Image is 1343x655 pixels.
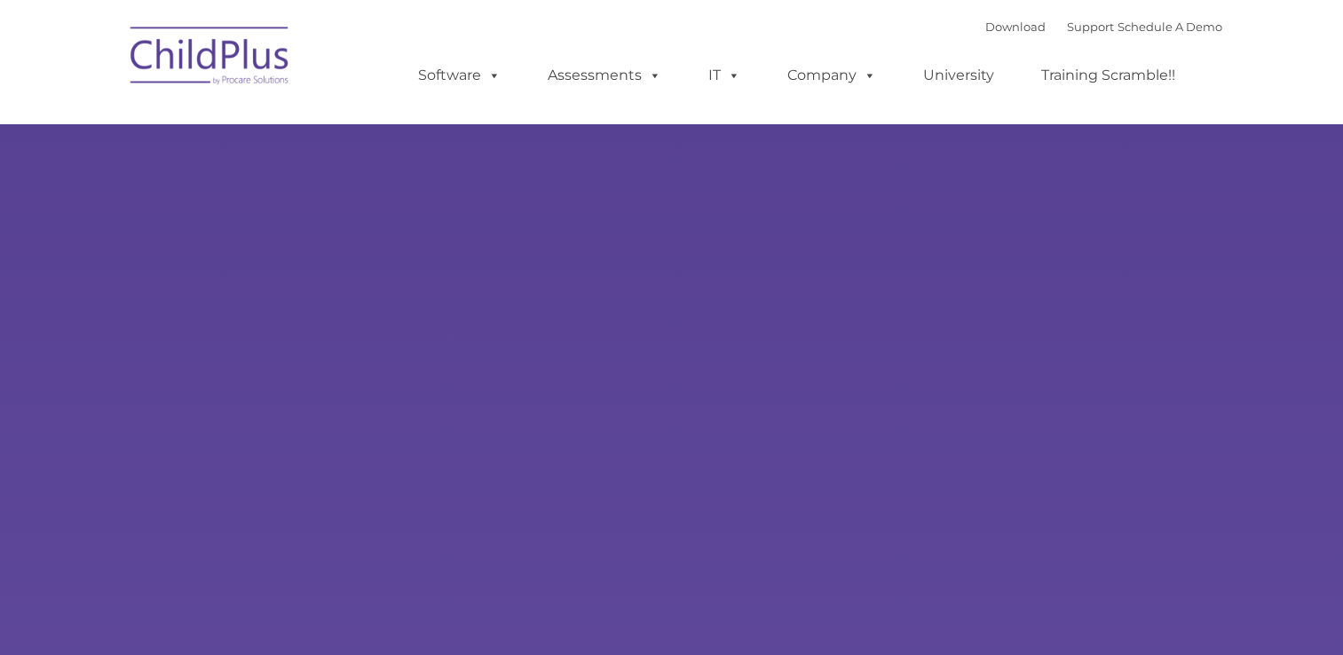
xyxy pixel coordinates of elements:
a: Assessments [530,58,679,93]
a: Support [1067,20,1114,34]
a: IT [691,58,758,93]
font: | [985,20,1222,34]
a: Schedule A Demo [1118,20,1222,34]
a: Training Scramble!! [1023,58,1193,93]
a: University [905,58,1012,93]
a: Company [770,58,894,93]
a: Software [400,58,518,93]
a: Download [985,20,1046,34]
img: ChildPlus by Procare Solutions [122,14,299,103]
